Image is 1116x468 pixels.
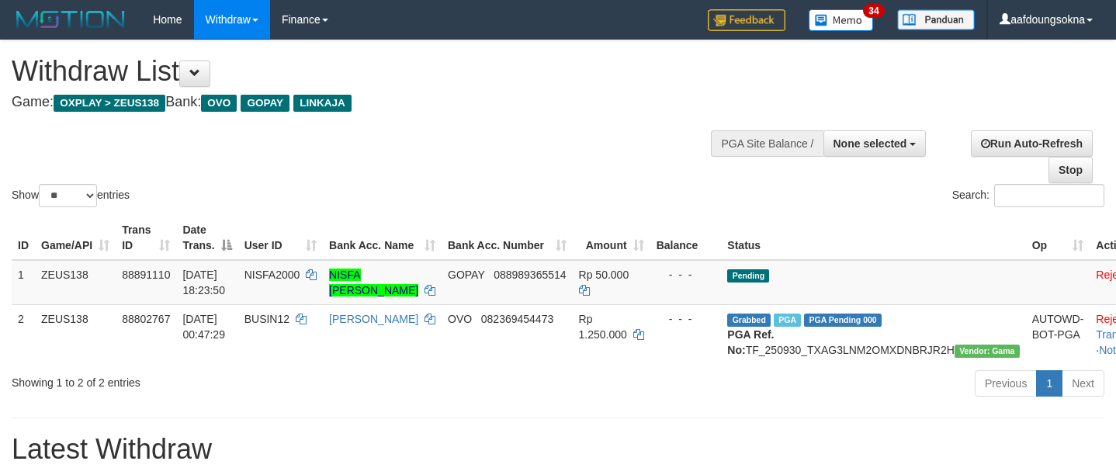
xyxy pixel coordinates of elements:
a: NISFA [PERSON_NAME] [329,269,418,296]
span: Vendor URL: https://trx31.1velocity.biz [955,345,1020,358]
th: User ID: activate to sort column ascending [238,216,323,260]
span: Pending [727,269,769,283]
button: None selected [823,130,927,157]
span: GOPAY [241,95,289,112]
span: [DATE] 00:47:29 [182,313,225,341]
a: [PERSON_NAME] [329,313,418,325]
h4: Game: Bank: [12,95,729,110]
span: Rp 50.000 [579,269,629,281]
label: Search: [952,184,1104,207]
td: TF_250930_TXAG3LNM2OMXDNBRJR2H [721,304,1025,364]
th: ID [12,216,35,260]
span: 88891110 [122,269,170,281]
span: Rp 1.250.000 [579,313,627,341]
span: PGA Pending [804,314,882,327]
th: Date Trans.: activate to sort column descending [176,216,237,260]
span: 88802767 [122,313,170,325]
span: Copy 088989365514 to clipboard [494,269,566,281]
td: 2 [12,304,35,364]
div: - - - [657,267,716,283]
span: BUSIN12 [244,313,289,325]
h1: Withdraw List [12,56,729,87]
th: Amount: activate to sort column ascending [573,216,650,260]
th: Bank Acc. Number: activate to sort column ascending [442,216,573,260]
a: Stop [1048,157,1093,183]
th: Trans ID: activate to sort column ascending [116,216,176,260]
th: Op: activate to sort column ascending [1026,216,1090,260]
select: Showentries [39,184,97,207]
span: Copy 082369454473 to clipboard [481,313,553,325]
img: MOTION_logo.png [12,8,130,31]
img: Feedback.jpg [708,9,785,31]
img: Button%20Memo.svg [809,9,874,31]
a: Previous [975,370,1037,397]
span: GOPAY [448,269,484,281]
span: OXPLAY > ZEUS138 [54,95,165,112]
span: OVO [201,95,237,112]
a: Run Auto-Refresh [971,130,1093,157]
td: ZEUS138 [35,304,116,364]
span: 34 [863,4,884,18]
th: Game/API: activate to sort column ascending [35,216,116,260]
span: LINKAJA [293,95,352,112]
td: AUTOWD-BOT-PGA [1026,304,1090,364]
h1: Latest Withdraw [12,434,1104,465]
th: Bank Acc. Name: activate to sort column ascending [323,216,442,260]
a: 1 [1036,370,1062,397]
input: Search: [994,184,1104,207]
label: Show entries [12,184,130,207]
div: Showing 1 to 2 of 2 entries [12,369,453,390]
span: Grabbed [727,314,771,327]
span: None selected [834,137,907,150]
span: [DATE] 18:23:50 [182,269,225,296]
img: panduan.png [897,9,975,30]
th: Status [721,216,1025,260]
span: NISFA2000 [244,269,300,281]
a: Next [1062,370,1104,397]
span: OVO [448,313,472,325]
td: ZEUS138 [35,260,116,305]
div: PGA Site Balance / [711,130,823,157]
b: PGA Ref. No: [727,328,774,356]
td: 1 [12,260,35,305]
div: - - - [657,311,716,327]
th: Balance [650,216,722,260]
span: Marked by aafsreyleap [774,314,801,327]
